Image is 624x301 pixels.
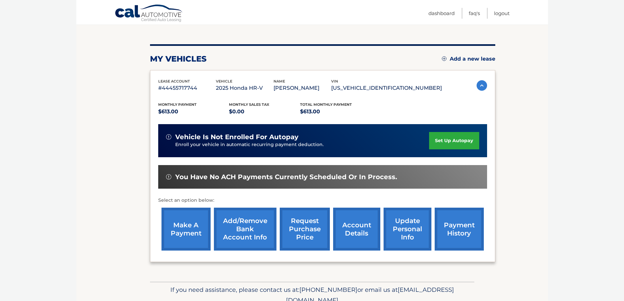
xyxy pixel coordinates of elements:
[158,197,487,204] p: Select an option below:
[115,4,183,23] a: Cal Automotive
[229,102,269,107] span: Monthly sales Tax
[166,174,171,179] img: alert-white.svg
[216,79,232,84] span: vehicle
[280,208,330,251] a: request purchase price
[158,107,229,116] p: $613.00
[158,102,197,107] span: Monthly Payment
[442,56,495,62] a: Add a new lease
[175,141,429,148] p: Enroll your vehicle in automatic recurring payment deduction.
[216,84,274,93] p: 2025 Honda HR-V
[442,56,446,61] img: add.svg
[331,84,442,93] p: [US_VEHICLE_IDENTIFICATION_NUMBER]
[229,107,300,116] p: $0.00
[333,208,380,251] a: account details
[274,79,285,84] span: name
[158,84,216,93] p: #44455717744
[175,173,397,181] span: You have no ACH payments currently scheduled or in process.
[469,8,480,19] a: FAQ's
[477,80,487,91] img: accordion-active.svg
[175,133,298,141] span: vehicle is not enrolled for autopay
[435,208,484,251] a: payment history
[428,8,455,19] a: Dashboard
[274,84,331,93] p: [PERSON_NAME]
[214,208,276,251] a: Add/Remove bank account info
[150,54,207,64] h2: my vehicles
[300,102,352,107] span: Total Monthly Payment
[299,286,357,293] span: [PHONE_NUMBER]
[161,208,211,251] a: make a payment
[429,132,479,149] a: set up autopay
[494,8,510,19] a: Logout
[300,107,371,116] p: $613.00
[166,134,171,140] img: alert-white.svg
[158,79,190,84] span: lease account
[384,208,431,251] a: update personal info
[331,79,338,84] span: vin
